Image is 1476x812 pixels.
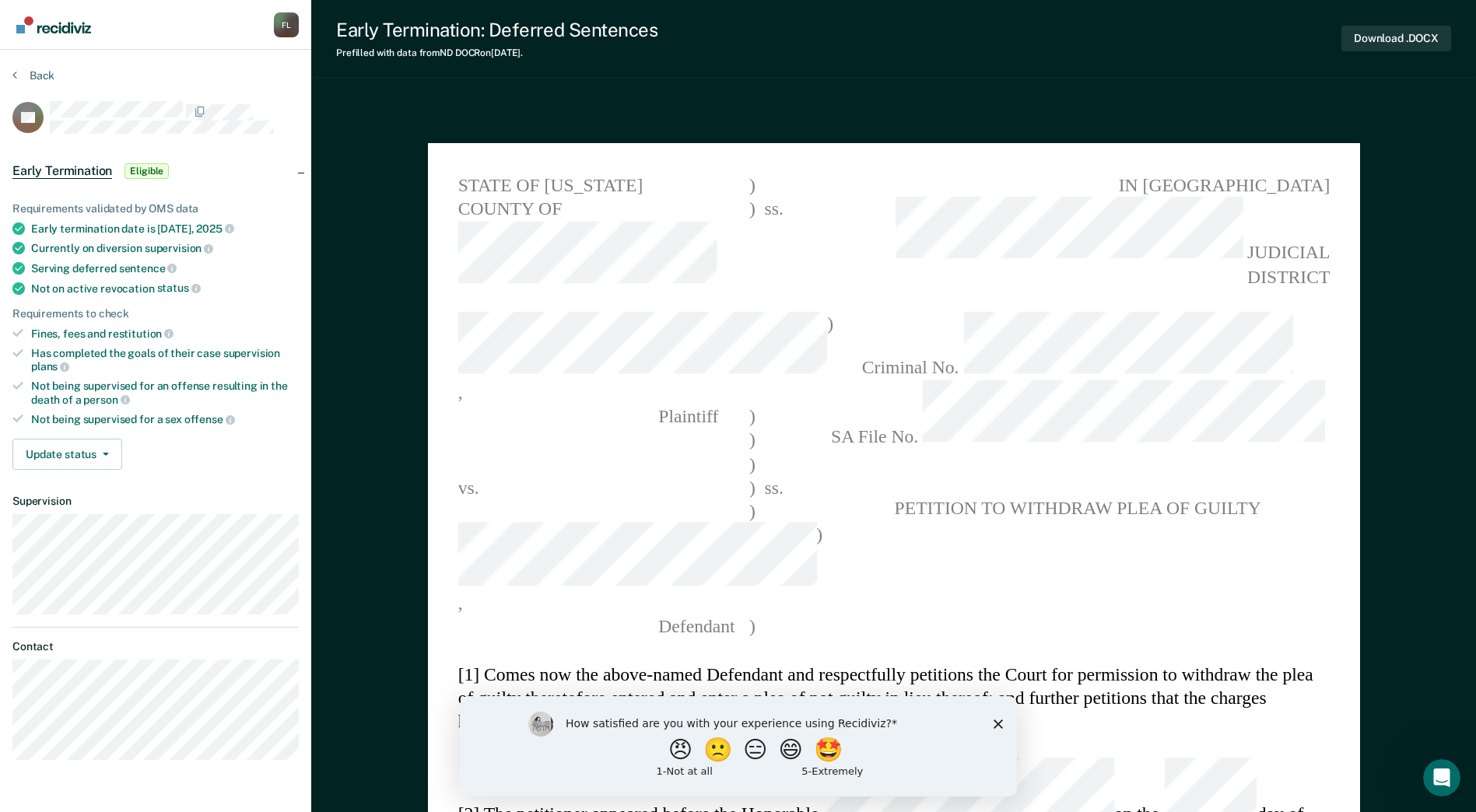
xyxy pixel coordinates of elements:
[458,477,479,497] span: vs.
[31,360,69,373] span: plans
[184,413,235,425] span: offense
[16,16,91,33] img: Recidiviz
[274,12,299,37] button: Profile dropdown button
[826,173,1330,198] span: IN [GEOGRAPHIC_DATA]
[458,523,816,614] span: ,
[826,198,1330,289] span: JUDICIAL DISTRICT
[12,68,54,82] button: Back
[826,495,1330,519] pre: PETITION TO WITHDRAW PLEA OF GUILTY
[274,12,299,37] div: F L
[31,412,299,426] div: Not being supervised for a sex
[460,696,1017,796] iframe: Survey by Kim from Recidiviz
[458,313,827,404] span: ,
[749,614,756,639] span: )
[31,261,299,275] div: Serving deferred
[31,380,299,406] div: Not being supervised for an offense resulting in the death of a
[749,198,756,289] span: )
[755,475,791,499] span: ss.
[458,173,749,198] span: STATE OF [US_STATE]
[749,499,756,523] span: )
[83,394,129,406] span: person
[196,222,233,235] span: 2025
[816,523,822,614] span: )
[1341,26,1451,51] button: Download .DOCX
[749,173,756,198] span: )
[1423,759,1460,796] iframe: Intercom live chat
[124,163,169,179] span: Eligible
[119,262,177,275] span: sentence
[755,198,791,289] span: ss.
[157,282,201,294] span: status
[458,405,718,425] span: Plaintiff
[12,307,299,320] div: Requirements to check
[31,347,299,373] div: Has completed the goals of their case supervision
[749,475,756,499] span: )
[458,662,1330,733] section: [1] Comes now the above-named Defendant and respectfully petitions the Court for permission to wi...
[826,313,1330,380] span: Criminal No.
[31,327,299,341] div: Fines, fees and
[749,451,756,475] span: )
[749,404,756,428] span: )
[108,327,174,340] span: restitution
[145,242,213,254] span: supervision
[458,616,734,636] span: Defendant
[12,202,299,215] div: Requirements validated by OMS data
[31,222,299,236] div: Early termination date is [DATE],
[336,19,657,41] div: Early Termination: Deferred Sentences
[12,163,112,179] span: Early Termination
[826,380,1330,447] span: SA File No.
[458,198,749,289] span: COUNTY OF
[31,282,299,296] div: Not on active revocation
[31,241,299,255] div: Currently on diversion
[749,428,756,452] span: )
[12,495,299,508] dt: Supervision
[12,640,299,653] dt: Contact
[12,439,122,470] button: Update status
[336,47,657,58] div: Prefilled with data from ND DOCR on [DATE] .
